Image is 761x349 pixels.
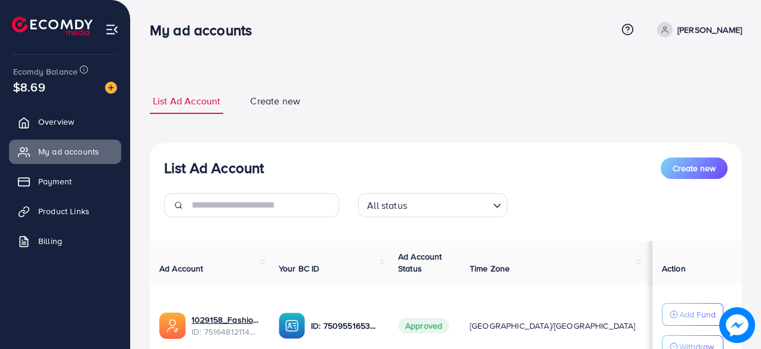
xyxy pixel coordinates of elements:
span: Action [662,262,686,274]
h3: My ad accounts [150,21,261,39]
a: Overview [9,110,121,134]
img: menu [105,23,119,36]
span: Ad Account [159,262,204,274]
p: Add Fund [679,307,716,322]
span: Time Zone [470,262,510,274]
div: Search for option [358,193,507,217]
h3: List Ad Account [164,159,264,177]
span: Overview [38,116,74,128]
a: Payment [9,169,121,193]
img: image [105,82,117,94]
span: Approved [398,318,449,333]
p: ID: 7509551653524373511 [311,319,379,333]
a: My ad accounts [9,140,121,163]
a: [PERSON_NAME] [652,22,742,38]
span: Ecomdy Balance [13,66,78,78]
a: Product Links [9,199,121,223]
p: [PERSON_NAME] [677,23,742,37]
img: logo [12,17,93,35]
span: Your BC ID [279,262,320,274]
span: Ad Account Status [398,251,442,274]
a: Billing [9,229,121,253]
span: Billing [38,235,62,247]
span: $8.69 [13,78,45,95]
button: Create new [661,157,728,179]
div: <span class='underline'>1029158_Fashion Glam New_1750067246612</span></br>7516481211431354376 [192,314,260,338]
img: ic-ba-acc.ded83a64.svg [279,313,305,339]
span: [GEOGRAPHIC_DATA]/[GEOGRAPHIC_DATA] [470,320,636,332]
span: All status [365,197,409,214]
span: My ad accounts [38,146,99,157]
a: 1029158_Fashion Glam New_1750067246612 [192,314,260,326]
span: Payment [38,175,72,187]
img: image [719,307,755,343]
span: Create new [250,94,300,108]
span: List Ad Account [153,94,220,108]
button: Add Fund [662,303,723,326]
span: Product Links [38,205,90,217]
span: Create new [673,162,716,174]
input: Search for option [411,194,488,214]
span: ID: 7516481211431354376 [192,326,260,338]
img: ic-ads-acc.e4c84228.svg [159,313,186,339]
